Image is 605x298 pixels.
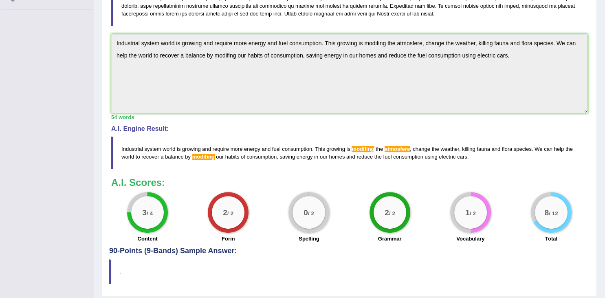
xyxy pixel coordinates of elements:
span: a n d [262,146,271,152]
span: s a v i n g [280,154,295,160]
span: e n e r g y [297,154,313,160]
label: Form [222,235,235,243]
small: / 12 [549,210,558,216]
span: w o r l d [121,154,134,160]
big: 2 [223,208,227,217]
label: Vocabulary [456,235,484,243]
span: c o n s u m p t i o n [393,154,423,160]
small: / 2 [227,210,233,216]
span: a [161,154,163,160]
span: k i l l i n g [462,146,475,152]
span: c h a n g e [413,146,430,152]
span: s y s t e m [144,146,161,152]
span: a n d [346,154,355,160]
span: o u r [320,154,328,160]
span: Possible spelling mistake found. (did you mean: modifying) [352,146,374,152]
span: u s i n g [425,154,437,160]
label: Total [545,235,557,243]
span: b a l a n c e [165,154,184,160]
big: 8 [544,208,549,217]
span: Possible spelling mistake found. (did you mean: atmosphere) [385,146,410,152]
span: w e a t h e r [440,146,459,152]
span: c a n [544,146,552,152]
span: c a r s [457,154,467,160]
span: e l e c t r i c [439,154,455,160]
span: c o n s u m p t i o n [282,146,312,152]
span: o f [241,154,245,160]
big: 0 [304,208,308,217]
span: i s [177,146,180,152]
span: r e d u c e [356,154,373,160]
span: b y [185,154,191,160]
span: g r o w i n g [182,146,201,152]
span: s p e c i e s [514,146,532,152]
span: f u e l [272,146,281,152]
span: t h e [374,154,382,160]
span: a n d [491,146,500,152]
small: / 4 [147,210,153,216]
span: t h e [376,146,383,152]
span: h a b i t s [225,154,240,160]
span: o u r [216,154,224,160]
span: t h e [432,146,439,152]
span: f u e l [383,154,392,160]
span: f l o r a [502,146,512,152]
span: T h i s [315,146,325,152]
span: m o r e [231,146,243,152]
span: W e [535,146,542,152]
big: 1 [465,208,470,217]
label: Content [138,235,158,243]
span: h e l p [554,146,564,152]
span: e n e r g y [244,146,260,152]
span: h o m e s [329,154,345,160]
blockquote: . [109,259,590,284]
span: Possible spelling mistake found. (did you mean: modifying) [192,154,215,160]
big: 2 [385,208,389,217]
blockquote: . , , . , . [111,137,587,169]
small: / 2 [469,210,475,216]
span: t h e [565,146,573,152]
span: a n d [202,146,211,152]
label: Grammar [378,235,402,243]
span: i s [346,146,350,152]
span: r e c o v e r [141,154,159,160]
div: 54 words [111,113,587,121]
span: w o r l d [163,146,175,152]
span: r e q u i r e [213,146,229,152]
span: c o n s u m p t i o n [246,154,277,160]
span: f a u n a [477,146,490,152]
h4: A.I. Engine Result: [111,125,587,132]
label: Spelling [299,235,319,243]
small: / 2 [308,210,314,216]
span: g r o w i n g [326,146,345,152]
b: A.I. Scores: [111,177,165,188]
span: I n d u s t r i a l [121,146,143,152]
small: / 2 [389,210,395,216]
span: i n [314,154,318,160]
span: t o [136,154,140,160]
big: 3 [142,208,147,217]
